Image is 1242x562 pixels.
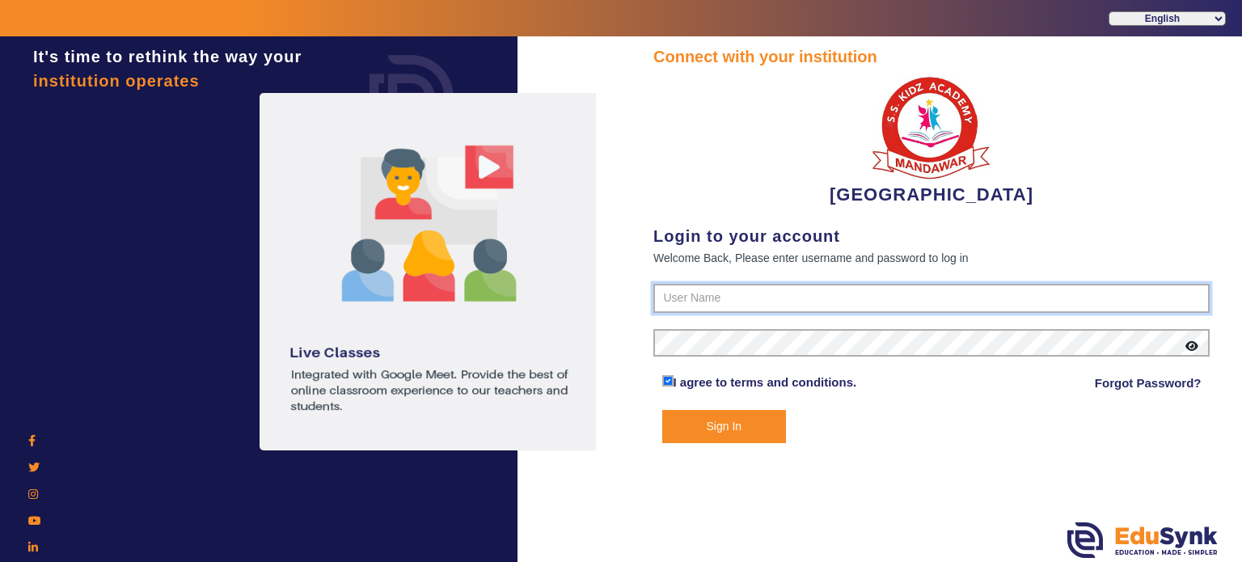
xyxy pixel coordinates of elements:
[653,69,1210,208] div: [GEOGRAPHIC_DATA]
[653,44,1210,69] div: Connect with your institution
[33,48,302,65] span: It's time to rethink the way your
[1067,522,1218,558] img: edusynk.png
[260,93,599,450] img: login1.png
[871,69,992,181] img: b9104f0a-387a-4379-b368-ffa933cda262
[674,375,857,389] a: I agree to terms and conditions.
[351,36,472,158] img: login.png
[653,248,1210,268] div: Welcome Back, Please enter username and password to log in
[33,72,200,90] span: institution operates
[1095,374,1202,393] a: Forgot Password?
[662,410,787,443] button: Sign In
[653,284,1210,313] input: User Name
[653,224,1210,248] div: Login to your account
